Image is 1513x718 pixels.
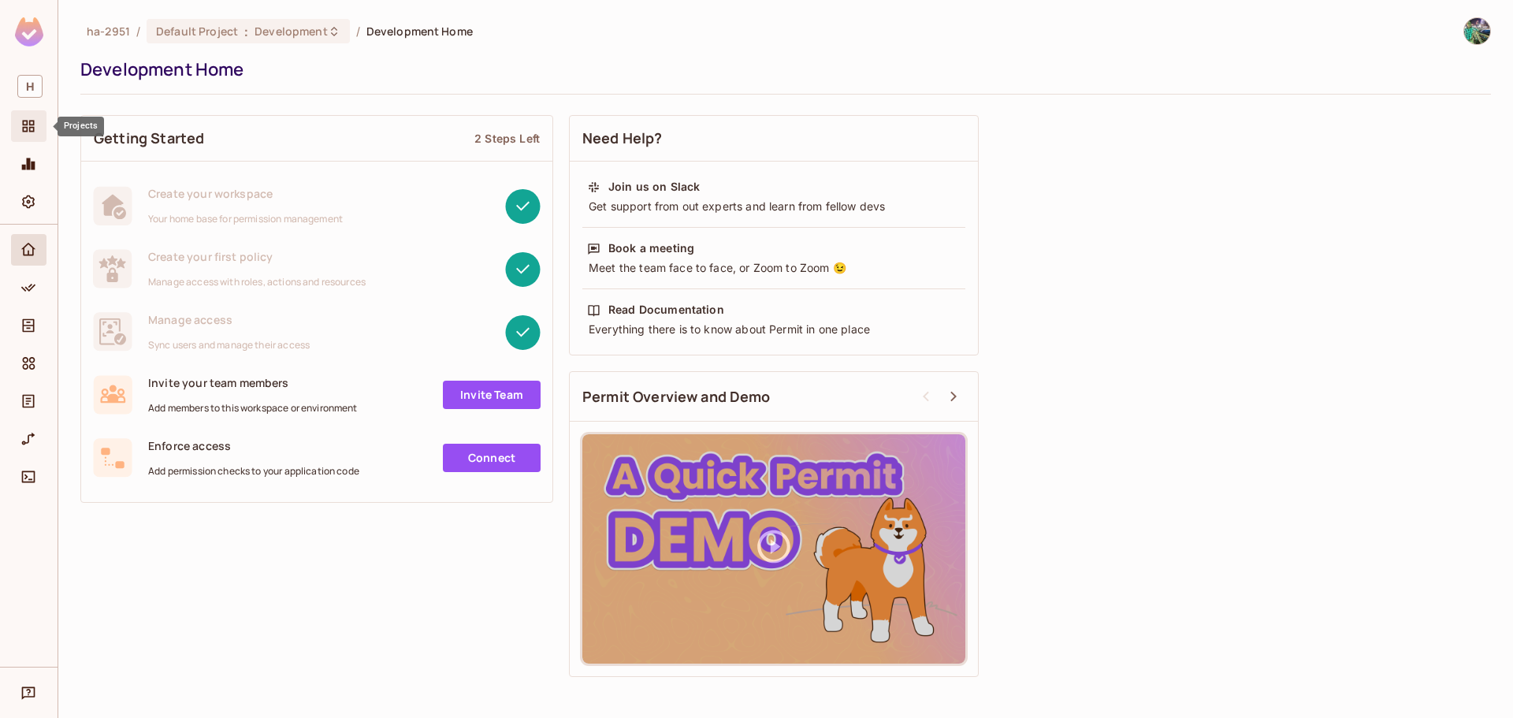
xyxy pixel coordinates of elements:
[11,348,46,379] div: Elements
[148,438,359,453] span: Enforce access
[11,423,46,455] div: URL Mapping
[148,402,358,415] span: Add members to this workspace or environment
[11,69,46,104] div: Workspace: ha-2951
[11,186,46,218] div: Settings
[15,17,43,47] img: SReyMgAAAABJRU5ErkJggg==
[148,213,343,225] span: Your home base for permission management
[608,240,694,256] div: Book a meeting
[443,381,541,409] a: Invite Team
[80,58,1483,81] div: Development Home
[243,25,249,38] span: :
[587,260,961,276] div: Meet the team face to face, or Zoom to Zoom 😉
[608,179,700,195] div: Join us on Slack
[148,186,343,201] span: Create your workspace
[366,24,473,39] span: Development Home
[11,272,46,303] div: Policy
[443,444,541,472] a: Connect
[58,117,104,136] div: Projects
[148,339,310,352] span: Sync users and manage their access
[148,312,310,327] span: Manage access
[608,302,724,318] div: Read Documentation
[94,128,204,148] span: Getting Started
[587,199,961,214] div: Get support from out experts and learn from fellow devs
[255,24,327,39] span: Development
[148,375,358,390] span: Invite your team members
[11,110,46,142] div: Projects
[474,131,540,146] div: 2 Steps Left
[156,24,238,39] span: Default Project
[587,322,961,337] div: Everything there is to know about Permit in one place
[11,461,46,493] div: Connect
[1464,18,1490,44] img: Hà Đinh Việt
[87,24,130,39] span: the active workspace
[582,387,771,407] span: Permit Overview and Demo
[11,385,46,417] div: Audit Log
[11,677,46,709] div: Help & Updates
[582,128,663,148] span: Need Help?
[148,465,359,478] span: Add permission checks to your application code
[136,24,140,39] li: /
[148,276,366,288] span: Manage access with roles, actions and resources
[356,24,360,39] li: /
[11,234,46,266] div: Home
[11,310,46,341] div: Directory
[11,148,46,180] div: Monitoring
[148,249,366,264] span: Create your first policy
[17,75,43,98] span: H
